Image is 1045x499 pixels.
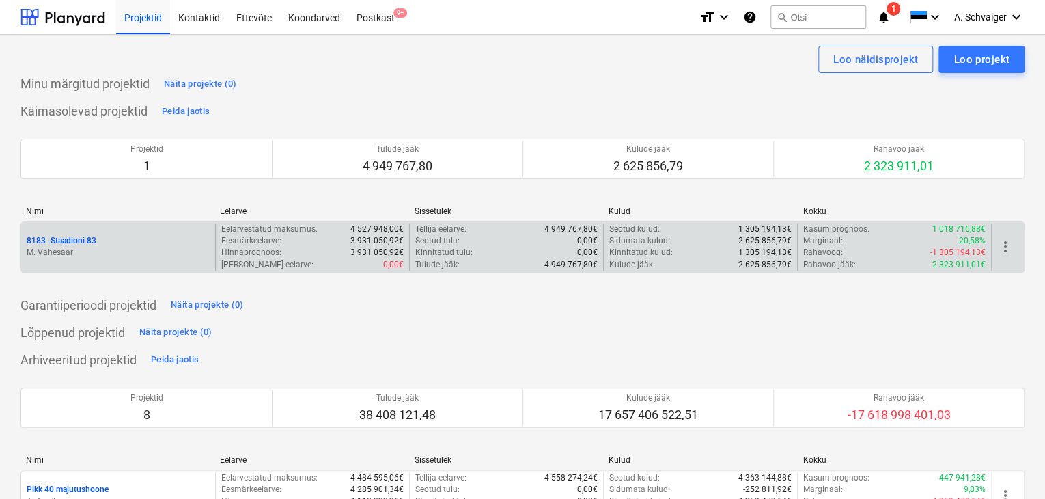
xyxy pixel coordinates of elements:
[803,472,869,484] p: Kasumiprognoos :
[803,235,843,247] p: Marginaal :
[738,259,792,271] p: 2 625 856,79€
[932,259,986,271] p: 2 323 911,01€
[158,100,213,122] button: Peida jaotis
[577,484,598,496] p: 0,00€
[415,206,598,216] div: Sissetulek
[221,484,281,496] p: Eesmärkeelarve :
[803,247,843,258] p: Rahavoog :
[383,259,404,271] p: 0,00€
[544,224,598,235] p: 4 949 767,80€
[544,259,598,271] p: 4 949 767,80€
[954,12,1007,23] span: A. Schvaiger
[609,247,673,258] p: Kinnitatud kulud :
[130,392,163,404] p: Projektid
[363,158,432,174] p: 4 949 767,80
[803,484,843,496] p: Marginaal :
[738,224,792,235] p: 1 305 194,13€
[609,259,655,271] p: Kulude jääk :
[139,325,212,340] div: Näita projekte (0)
[848,392,951,404] p: Rahavoo jääk
[151,352,199,368] div: Peida jaotis
[738,235,792,247] p: 2 625 856,79€
[964,484,986,496] p: 9,83%
[221,224,318,235] p: Eelarvestatud maksumus :
[716,9,732,25] i: keyboard_arrow_down
[350,235,404,247] p: 3 931 050,92€
[359,392,436,404] p: Tulude jääk
[738,247,792,258] p: 1 305 194,13€
[609,224,660,235] p: Seotud kulud :
[20,352,137,368] p: Arhiveeritud projektid
[393,8,407,18] span: 9+
[20,325,125,341] p: Lõppenud projektid
[770,5,866,29] button: Otsi
[359,407,436,423] p: 38 408 121,48
[221,472,318,484] p: Eelarvestatud maksumus :
[777,12,788,23] span: search
[221,259,313,271] p: [PERSON_NAME]-eelarve :
[415,235,460,247] p: Seotud tulu :
[598,407,698,423] p: 17 657 406 522,51
[415,484,460,496] p: Seotud tulu :
[864,158,934,174] p: 2 323 911,01
[803,206,986,216] div: Kokku
[162,104,210,120] div: Peida jaotis
[26,206,209,216] div: Nimi
[130,407,163,423] p: 8
[613,144,683,155] p: Kulude jääk
[415,472,466,484] p: Tellija eelarve :
[818,46,933,73] button: Loo näidisprojekt
[577,247,598,258] p: 0,00€
[350,247,404,258] p: 3 931 050,92€
[738,472,792,484] p: 4 363 144,88€
[609,455,792,465] div: Kulud
[415,224,466,235] p: Tellija eelarve :
[221,247,281,258] p: Hinnaprognoos :
[136,322,216,344] button: Näita projekte (0)
[953,51,1009,68] div: Loo projekt
[877,9,891,25] i: notifications
[161,73,240,95] button: Näita projekte (0)
[27,247,210,258] p: M. Vahesaar
[167,295,247,316] button: Näita projekte (0)
[938,46,1025,73] button: Loo projekt
[932,224,986,235] p: 1 018 716,88€
[20,76,150,92] p: Minu märgitud projektid
[803,224,869,235] p: Kasumiprognoos :
[26,455,209,465] div: Nimi
[613,158,683,174] p: 2 625 856,79
[959,235,986,247] p: 20,58%
[609,206,792,216] div: Kulud
[864,144,934,155] p: Rahavoo jääk
[415,259,460,271] p: Tulude jääk :
[577,235,598,247] p: 0,00€
[833,51,918,68] div: Loo näidisprojekt
[598,392,698,404] p: Kulude jääk
[164,77,237,92] div: Näita projekte (0)
[148,349,202,371] button: Peida jaotis
[699,9,716,25] i: format_size
[803,455,986,465] div: Kokku
[171,297,244,313] div: Näita projekte (0)
[977,433,1045,499] div: Vestlusvidin
[848,407,951,423] p: -17 618 998 401,03
[221,235,281,247] p: Eesmärkeelarve :
[220,455,403,465] div: Eelarve
[20,297,156,314] p: Garantiiperioodi projektid
[803,259,856,271] p: Rahavoo jääk :
[20,103,148,120] p: Käimasolevad projektid
[743,484,792,496] p: -252 811,92€
[930,247,986,258] p: -1 305 194,13€
[350,484,404,496] p: 4 285 901,34€
[609,472,660,484] p: Seotud kulud :
[609,235,670,247] p: Sidumata kulud :
[220,206,403,216] div: Eelarve
[887,2,900,16] span: 1
[977,433,1045,499] iframe: Chat Widget
[415,247,473,258] p: Kinnitatud tulu :
[27,235,210,258] div: 8183 -Staadioni 83M. Vahesaar
[927,9,943,25] i: keyboard_arrow_down
[609,484,670,496] p: Sidumata kulud :
[27,484,109,496] p: Pikk 40 majutushoone
[350,224,404,235] p: 4 527 948,00€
